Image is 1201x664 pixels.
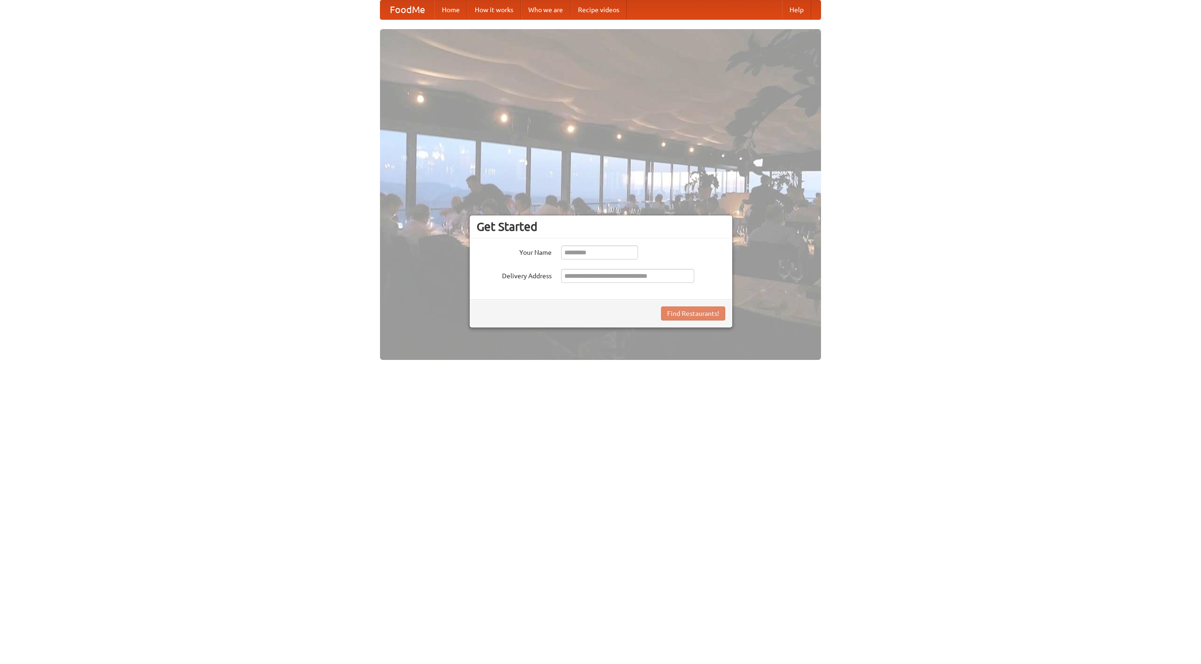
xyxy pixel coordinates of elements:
label: Delivery Address [477,269,552,281]
a: Who we are [521,0,570,19]
a: Help [782,0,811,19]
h3: Get Started [477,220,725,234]
label: Your Name [477,245,552,257]
button: Find Restaurants! [661,306,725,321]
a: How it works [467,0,521,19]
a: Home [434,0,467,19]
a: FoodMe [380,0,434,19]
a: Recipe videos [570,0,627,19]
